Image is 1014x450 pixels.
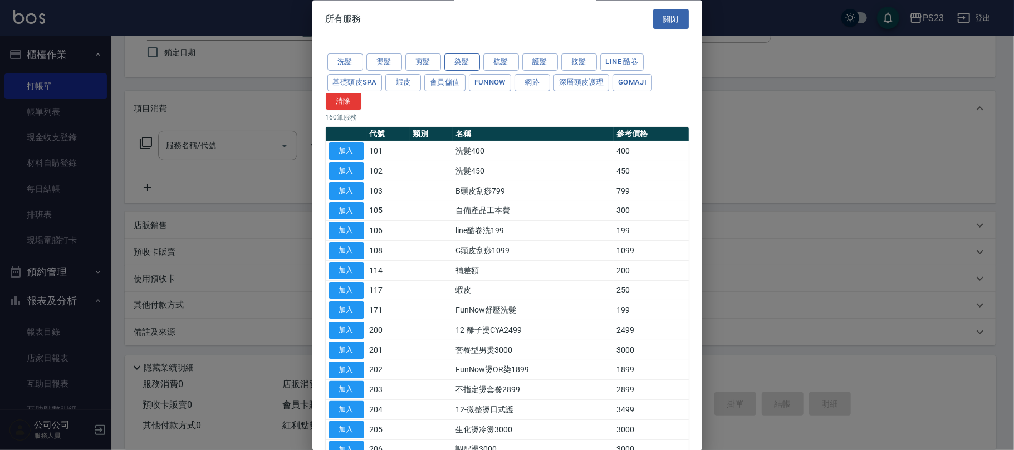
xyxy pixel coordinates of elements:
td: B頭皮刮痧799 [453,181,614,201]
td: 蝦皮 [453,281,614,301]
td: C頭皮刮痧1099 [453,241,614,261]
button: 加入 [329,382,364,399]
td: 171 [367,300,410,320]
button: 加入 [329,282,364,299]
p: 160 筆服務 [326,113,689,123]
button: 加入 [329,243,364,260]
td: line酷卷洗199 [453,221,614,241]
button: 剪髮 [405,54,441,71]
td: 2499 [614,320,688,340]
td: 202 [367,360,410,380]
td: 200 [367,320,410,340]
td: 108 [367,241,410,261]
button: 深層頭皮護理 [553,74,609,91]
button: 加入 [329,402,364,419]
td: 204 [367,400,410,420]
td: 201 [367,340,410,360]
button: 加入 [329,302,364,319]
button: 接髮 [561,54,597,71]
td: 400 [614,141,688,161]
td: 自備產品工本費 [453,201,614,221]
td: 3000 [614,420,688,440]
td: 3499 [614,400,688,420]
button: 梳髮 [483,54,519,71]
button: 蝦皮 [385,74,421,91]
td: 洗髮450 [453,161,614,181]
td: 2899 [614,380,688,400]
button: 基礎頭皮SPA [327,74,383,91]
button: 加入 [329,222,364,240]
button: 會員儲值 [424,74,466,91]
button: 洗髮 [327,54,363,71]
td: 199 [614,300,688,320]
td: 102 [367,161,410,181]
td: 生化燙冷燙3000 [453,420,614,440]
button: 加入 [329,342,364,359]
button: 護髮 [522,54,558,71]
td: 101 [367,141,410,161]
button: FUNNOW [469,74,511,91]
td: 103 [367,181,410,201]
td: 200 [614,261,688,281]
button: 加入 [329,421,364,438]
td: 199 [614,221,688,241]
span: 所有服務 [326,13,361,24]
td: 450 [614,161,688,181]
button: Gomaji [613,74,652,91]
td: 250 [614,281,688,301]
td: 1099 [614,241,688,261]
td: 不指定燙套餐2899 [453,380,614,400]
td: 1899 [614,360,688,380]
td: 補差額 [453,261,614,281]
td: 114 [367,261,410,281]
td: FunNow燙OR染1899 [453,360,614,380]
button: 加入 [329,362,364,379]
td: 12-微整燙日式護 [453,400,614,420]
th: 參考價格 [614,127,688,142]
button: 關閉 [653,9,689,29]
th: 名稱 [453,127,614,142]
button: LINE 酷卷 [600,54,644,71]
button: 染髮 [444,54,480,71]
td: 799 [614,181,688,201]
td: 117 [367,281,410,301]
button: 網路 [515,74,550,91]
td: 203 [367,380,410,400]
td: 105 [367,201,410,221]
td: 3000 [614,340,688,360]
button: 清除 [326,93,361,110]
button: 加入 [329,182,364,200]
td: FunNow舒壓洗髮 [453,300,614,320]
td: 300 [614,201,688,221]
button: 加入 [329,163,364,180]
td: 205 [367,420,410,440]
th: 類別 [410,127,453,142]
button: 加入 [329,143,364,160]
td: 套餐型男燙3000 [453,340,614,360]
button: 燙髮 [366,54,402,71]
td: 106 [367,221,410,241]
button: 加入 [329,262,364,279]
th: 代號 [367,127,410,142]
button: 加入 [329,322,364,339]
button: 加入 [329,202,364,220]
td: 12-離子燙CYA2499 [453,320,614,340]
td: 洗髮400 [453,141,614,161]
